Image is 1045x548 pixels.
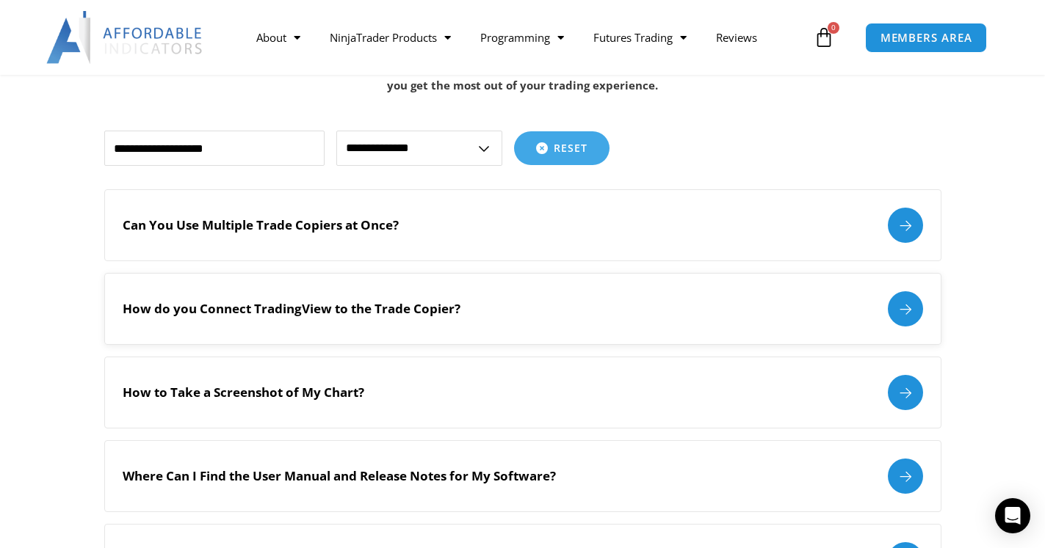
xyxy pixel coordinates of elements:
a: 0 [792,16,856,59]
span: Reset [554,143,587,153]
button: Reset [514,131,610,165]
h2: How to Take a Screenshot of My Chart? [123,384,364,401]
a: MEMBERS AREA [865,23,988,53]
a: Reviews [701,21,772,54]
a: How do you Connect TradingView to the Trade Copier? [104,273,941,345]
a: Can You Use Multiple Trade Copiers at Once? [104,189,941,261]
a: About [242,21,315,54]
nav: Menu [242,21,810,54]
a: How to Take a Screenshot of My Chart? [104,357,941,428]
h2: Can You Use Multiple Trade Copiers at Once? [123,217,399,233]
a: NinjaTrader Products [315,21,466,54]
a: Where Can I Find the User Manual and Release Notes for My Software? [104,440,941,512]
a: Programming [466,21,579,54]
span: MEMBERS AREA [881,32,972,43]
a: Futures Trading [579,21,701,54]
h2: How do you Connect TradingView to the Trade Copier? [123,301,460,317]
span: 0 [828,22,839,34]
img: LogoAI | Affordable Indicators – NinjaTrader [46,11,204,64]
div: Open Intercom Messenger [995,498,1030,533]
h2: Where Can I Find the User Manual and Release Notes for My Software? [123,468,556,484]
